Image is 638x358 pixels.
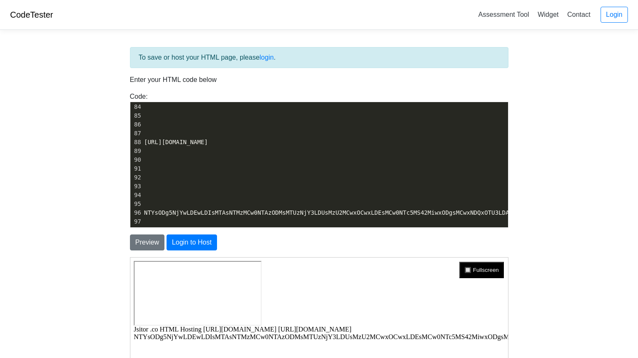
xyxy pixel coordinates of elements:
a: login [259,54,274,61]
div: 85 [130,111,143,120]
div: 94 [130,191,143,200]
div: 95 [130,200,143,208]
div: 86 [130,120,143,129]
div: 89 [130,147,143,155]
div: 88 [130,138,143,147]
a: Contact [564,8,594,21]
a: CodeTester [10,10,53,19]
div: 96 [130,208,143,217]
body: Jsitor .co HTML Hosting [URL][DOMAIN_NAME] [URL][DOMAIN_NAME] NTYsODg5NjYwLDEwLDIsMTAsNTMzMCw0NTA... [3,3,374,164]
div: To save or host your HTML page, please . [130,47,508,68]
div: 92 [130,173,143,182]
div: 90 [130,155,143,164]
a: Login [601,7,628,23]
div: Code: [124,92,515,228]
div: 91 [130,164,143,173]
a: Assessment Tool [475,8,532,21]
p: Enter your HTML code below [130,75,508,85]
button: 🔲 Fullscreen [329,4,373,21]
a: Widget [534,8,562,21]
span: [URL][DOMAIN_NAME] [144,139,208,145]
div: 87 [130,129,143,138]
iframe: Escape Road 2 [3,3,131,68]
button: Preview [130,234,165,250]
button: Login to Host [167,234,217,250]
div: 84 [130,103,143,111]
div: 93 [130,182,143,191]
div: 97 [130,217,143,226]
